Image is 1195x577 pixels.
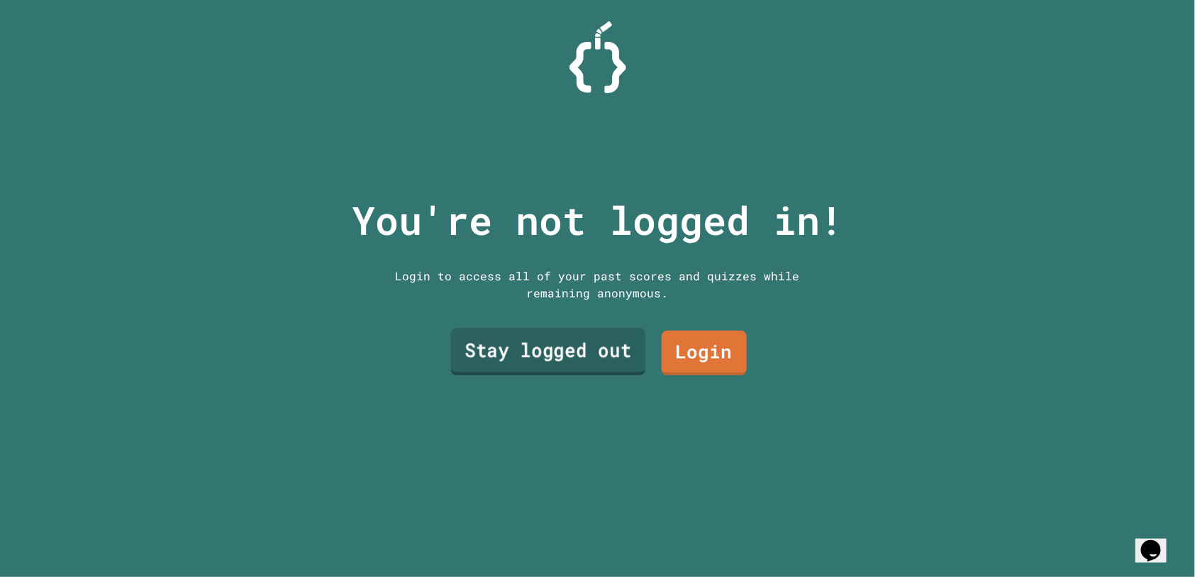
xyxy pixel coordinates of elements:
a: Stay logged out [450,329,645,375]
a: Login [662,331,747,375]
div: Login to access all of your past scores and quizzes while remaining anonymous. [385,268,811,302]
iframe: chat widget [1135,520,1181,563]
p: You're not logged in! [352,191,843,250]
img: Logo.svg [569,21,626,93]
